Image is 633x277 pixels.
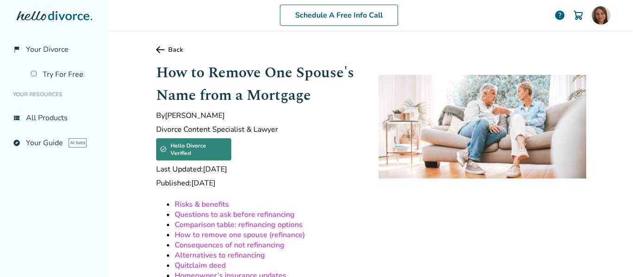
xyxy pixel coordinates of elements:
[156,178,364,188] span: Published: [DATE]
[156,45,586,54] a: Back
[175,240,285,250] a: Consequences of not refinancing
[175,230,305,240] a: How to remove one spouse (refinance)
[156,62,364,107] h1: How to Remove One Spouse's Name from a Mortgage
[379,75,586,179] img: older couple stubbornly sitting next to each other on couch
[156,138,231,160] div: Hello Divorce Verified
[156,164,364,174] span: Last Updated: [DATE]
[156,124,364,135] span: Divorce Content Specialist & Lawyer
[69,138,87,148] span: AI beta
[592,6,610,25] img: Anna Talley
[573,10,584,21] img: Cart
[7,132,101,154] a: exploreYour GuideAI beta
[13,139,20,147] span: explore
[175,220,303,230] a: Comparison table: refinancing options
[280,5,398,26] a: Schedule A Free Info Call
[13,114,20,122] span: view_list
[7,85,101,104] li: Your Resources
[7,107,101,129] a: view_listAll Products
[554,10,565,21] a: help
[13,46,20,53] span: flag_2
[175,260,226,271] a: Quitclaim deed
[156,111,364,121] span: By [PERSON_NAME]
[7,39,101,60] a: flag_2Your Divorce
[175,250,265,260] a: Alternatives to refinancing
[26,44,69,55] span: Your Divorce
[175,209,295,220] a: Questions to ask before refinancing
[25,64,101,85] a: Try For Free
[175,199,229,209] a: Risks & benefits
